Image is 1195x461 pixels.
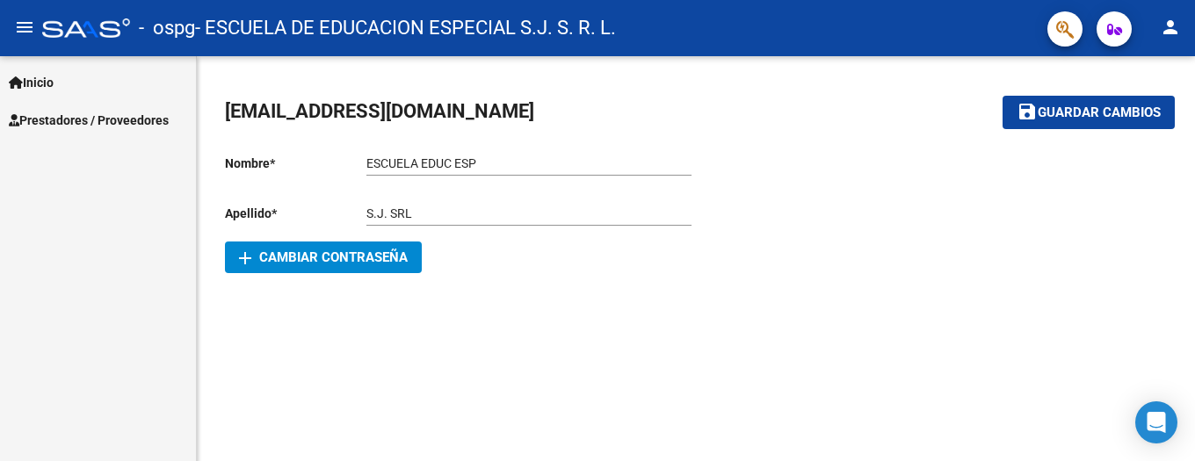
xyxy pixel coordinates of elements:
[1038,105,1161,121] span: Guardar cambios
[195,9,616,47] span: - ESCUELA DE EDUCACION ESPECIAL S.J. S. R. L.
[239,249,408,265] span: Cambiar Contraseña
[225,100,534,122] span: [EMAIL_ADDRESS][DOMAIN_NAME]
[1160,17,1181,38] mat-icon: person
[14,17,35,38] mat-icon: menu
[139,9,195,47] span: - ospg
[9,73,54,92] span: Inicio
[235,248,256,269] mat-icon: add
[225,204,366,223] p: Apellido
[9,111,169,130] span: Prestadores / Proveedores
[1003,96,1175,128] button: Guardar cambios
[225,154,366,173] p: Nombre
[1135,401,1177,443] div: Open Intercom Messenger
[225,241,422,273] button: Cambiar Contraseña
[1017,101,1038,122] mat-icon: save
